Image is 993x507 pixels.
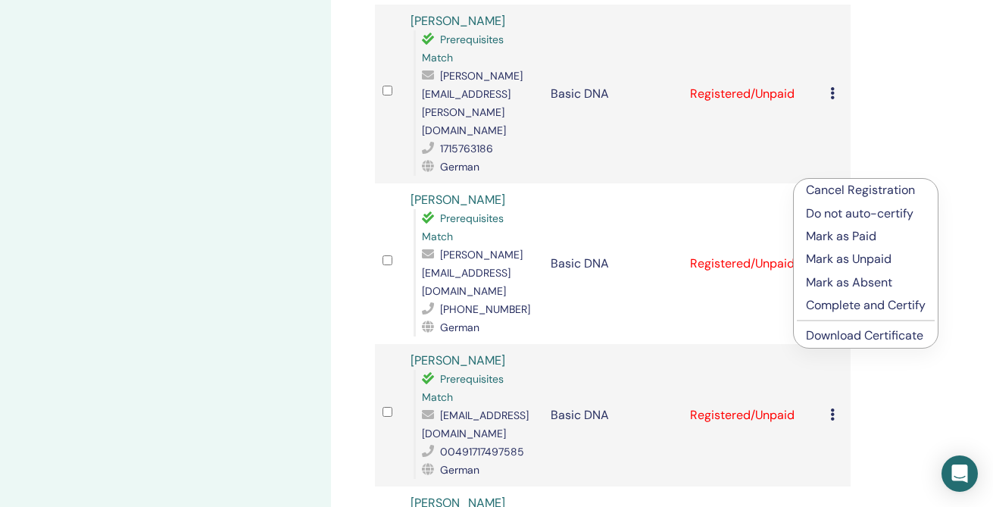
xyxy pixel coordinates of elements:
span: Prerequisites Match [422,33,504,64]
span: German [440,160,479,174]
span: 1715763186 [440,142,493,155]
p: Mark as Absent [806,274,926,292]
a: Download Certificate [806,327,923,343]
span: Prerequisites Match [422,372,504,404]
span: [PHONE_NUMBER] [440,302,530,316]
span: 00491717497585 [440,445,524,458]
td: Basic DNA [543,344,683,487]
span: [EMAIL_ADDRESS][DOMAIN_NAME] [422,408,529,440]
a: [PERSON_NAME] [411,352,505,368]
p: Cancel Registration [806,181,926,199]
span: [PERSON_NAME][EMAIL_ADDRESS][DOMAIN_NAME] [422,248,523,298]
td: Basic DNA [543,5,683,183]
span: Prerequisites Match [422,211,504,243]
div: Open Intercom Messenger [941,455,978,492]
p: Complete and Certify [806,296,926,315]
p: Mark as Paid [806,227,926,246]
span: German [440,463,479,477]
a: [PERSON_NAME] [411,13,505,29]
td: Basic DNA [543,183,683,344]
p: Do not auto-certify [806,205,926,223]
a: [PERSON_NAME] [411,192,505,208]
p: Mark as Unpaid [806,250,926,268]
span: German [440,321,479,334]
span: [PERSON_NAME][EMAIL_ADDRESS][PERSON_NAME][DOMAIN_NAME] [422,69,523,137]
